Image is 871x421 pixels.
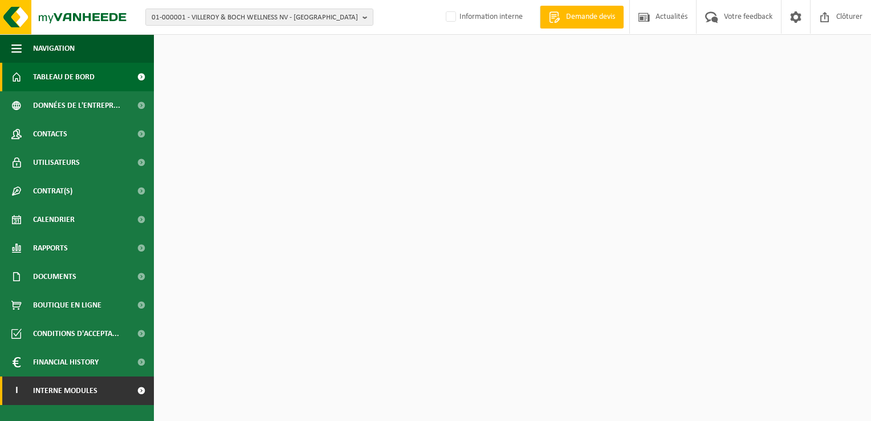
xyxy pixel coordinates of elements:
[33,205,75,234] span: Calendrier
[33,377,97,405] span: Interne modules
[33,177,72,205] span: Contrat(s)
[33,63,95,91] span: Tableau de bord
[11,377,22,405] span: I
[33,234,68,262] span: Rapports
[540,6,624,29] a: Demande devis
[33,120,67,148] span: Contacts
[152,9,358,26] span: 01-000001 - VILLEROY & BOCH WELLNESS NV - [GEOGRAPHIC_DATA]
[145,9,373,26] button: 01-000001 - VILLEROY & BOCH WELLNESS NV - [GEOGRAPHIC_DATA]
[33,34,75,63] span: Navigation
[33,291,101,319] span: Boutique en ligne
[33,148,80,177] span: Utilisateurs
[33,348,99,377] span: Financial History
[33,262,76,291] span: Documents
[563,11,618,23] span: Demande devis
[33,91,120,120] span: Données de l'entrepr...
[443,9,523,26] label: Information interne
[33,319,119,348] span: Conditions d'accepta...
